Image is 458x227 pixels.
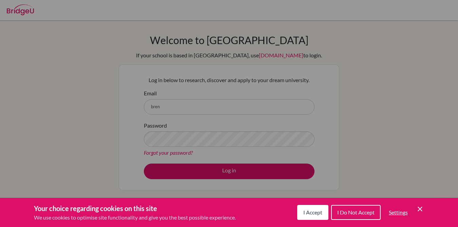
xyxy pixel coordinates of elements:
button: I Accept [297,205,328,220]
span: I Do Not Accept [337,209,375,215]
button: Settings [383,206,413,219]
button: Save and close [416,205,424,213]
span: Settings [389,209,408,215]
h3: Your choice regarding cookies on this site [34,203,236,213]
span: I Accept [303,209,322,215]
button: I Do Not Accept [331,205,381,220]
p: We use cookies to optimise site functionality and give you the best possible experience. [34,213,236,222]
